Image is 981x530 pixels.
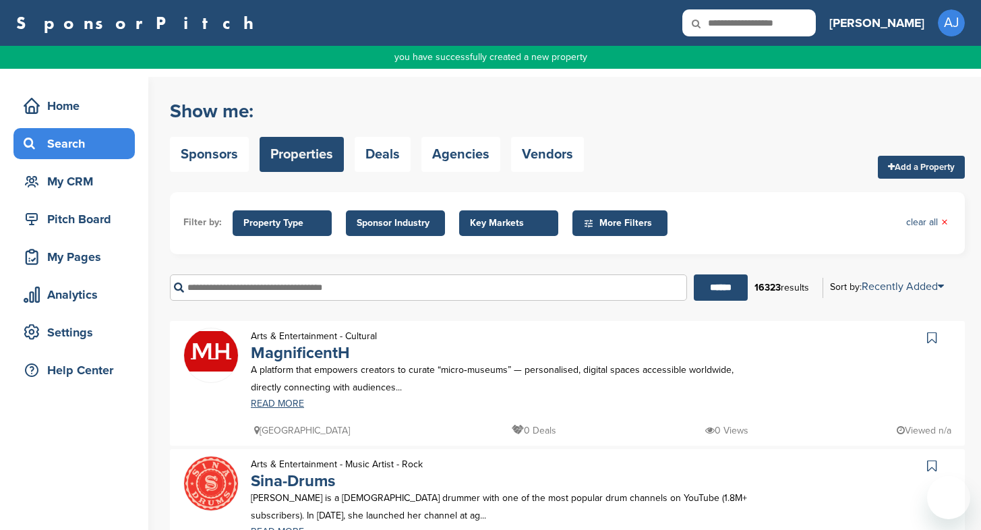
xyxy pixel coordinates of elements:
a: Settings [13,317,135,348]
iframe: Button to launch messaging window [927,476,970,519]
a: Analytics [13,279,135,310]
a: SponsorPitch [16,14,262,32]
p: 0 Deals [512,422,556,439]
p: A platform that empowers creators to curate “micro‑museums” — personalised, digital spaces access... [251,361,759,395]
span: Property Type [243,216,321,231]
span: Sponsor Industry [357,216,434,231]
div: Sort by: [830,281,944,292]
a: My CRM [13,166,135,197]
div: Pitch Board [20,207,135,231]
p: Arts & Entertainment - Cultural [251,328,377,345]
div: Home [20,94,135,118]
p: [GEOGRAPHIC_DATA] [254,422,350,439]
a: Recently Added [862,280,944,293]
b: 16323 [754,282,781,293]
a: Properties [260,137,344,172]
span: Key Markets [470,216,547,231]
a: Agencies [421,137,500,172]
li: Filter by: [183,215,222,230]
div: results [748,276,816,299]
img: Sina drums logo [184,457,238,510]
div: Analytics [20,283,135,307]
a: Home [13,90,135,121]
a: Deals [355,137,411,172]
div: Help Center [20,358,135,382]
p: Viewed n/a [897,422,951,439]
div: My Pages [20,245,135,269]
p: [PERSON_NAME] is a [DEMOGRAPHIC_DATA] drummer with one of the most popular drum channels on YouTu... [251,490,759,523]
a: Sponsors [170,137,249,172]
a: My Pages [13,241,135,272]
a: Help Center [13,355,135,386]
h3: [PERSON_NAME] [829,13,924,32]
a: Vendors [511,137,584,172]
div: Settings [20,320,135,345]
h2: Show me: [170,99,584,123]
img: Mh high resolution logo [184,331,238,372]
p: 0 Views [705,422,748,439]
span: × [941,215,948,230]
a: Pitch Board [13,204,135,235]
p: Arts & Entertainment - Music Artist - Rock [251,456,423,473]
div: Search [20,131,135,156]
a: Sina-Drums [251,471,335,491]
a: [PERSON_NAME] [829,8,924,38]
div: My CRM [20,169,135,194]
span: AJ [938,9,965,36]
a: READ MORE [251,399,759,409]
span: More Filters [583,216,661,231]
a: Search [13,128,135,159]
a: MagnificentH [251,343,350,363]
a: Add a Property [878,156,965,179]
a: clear all× [906,215,948,230]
